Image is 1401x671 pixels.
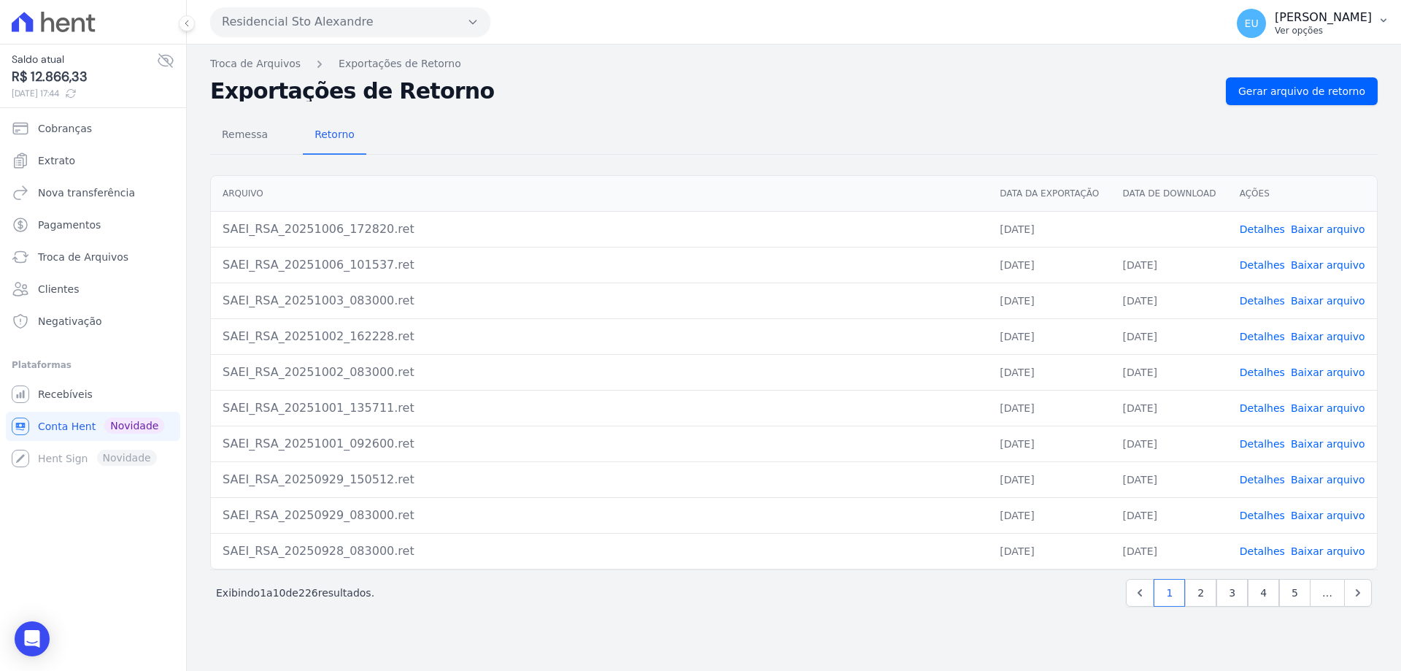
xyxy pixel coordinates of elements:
a: Detalhes [1240,438,1285,450]
a: 5 [1279,579,1311,607]
div: SAEI_RSA_20250928_083000.ret [223,542,976,560]
p: [PERSON_NAME] [1275,10,1372,25]
span: Cobranças [38,121,92,136]
td: [DATE] [988,247,1111,283]
a: Baixar arquivo [1291,367,1365,378]
td: [DATE] [988,497,1111,533]
a: 4 [1248,579,1279,607]
a: 2 [1185,579,1216,607]
span: Saldo atual [12,52,157,67]
span: 10 [273,587,286,599]
th: Data da Exportação [988,176,1111,212]
a: Negativação [6,307,180,336]
span: Pagamentos [38,218,101,232]
span: 1 [260,587,266,599]
span: Troca de Arquivos [38,250,128,264]
td: [DATE] [1111,390,1228,426]
a: Detalhes [1240,545,1285,557]
span: Gerar arquivo de retorno [1238,84,1365,99]
a: Detalhes [1240,402,1285,414]
a: Remessa [210,117,279,155]
a: Recebíveis [6,380,180,409]
span: Clientes [38,282,79,296]
div: SAEI_RSA_20251006_101537.ret [223,256,976,274]
span: 226 [298,587,318,599]
span: Novidade [104,418,164,434]
span: Negativação [38,314,102,329]
button: EU [PERSON_NAME] Ver opções [1225,3,1401,44]
a: 1 [1154,579,1185,607]
div: SAEI_RSA_20251001_092600.ret [223,435,976,453]
div: Plataformas [12,356,174,374]
p: Ver opções [1275,25,1372,37]
a: Next [1344,579,1372,607]
h2: Exportações de Retorno [210,81,1214,101]
div: SAEI_RSA_20251002_083000.ret [223,364,976,381]
a: Baixar arquivo [1291,474,1365,486]
td: [DATE] [988,461,1111,497]
td: [DATE] [988,283,1111,318]
td: [DATE] [1111,318,1228,354]
a: 3 [1216,579,1248,607]
a: Conta Hent Novidade [6,412,180,441]
a: Previous [1126,579,1154,607]
button: Residencial Sto Alexandre [210,7,490,37]
a: Detalhes [1240,259,1285,271]
span: Recebíveis [38,387,93,402]
p: Exibindo a de resultados. [216,586,374,600]
span: Conta Hent [38,419,96,434]
a: Detalhes [1240,223,1285,235]
td: [DATE] [1111,497,1228,533]
a: Nova transferência [6,178,180,207]
span: EU [1245,18,1259,28]
a: Troca de Arquivos [6,242,180,272]
td: [DATE] [1111,426,1228,461]
td: [DATE] [1111,283,1228,318]
div: SAEI_RSA_20251002_162228.ret [223,328,976,345]
a: Baixar arquivo [1291,545,1365,557]
nav: Breadcrumb [210,56,1378,72]
a: Detalhes [1240,331,1285,342]
a: Cobranças [6,114,180,143]
a: Detalhes [1240,295,1285,307]
a: Baixar arquivo [1291,295,1365,307]
a: Extrato [6,146,180,175]
div: SAEI_RSA_20251006_172820.ret [223,221,976,238]
a: Detalhes [1240,510,1285,521]
th: Data de Download [1111,176,1228,212]
span: Retorno [306,120,363,149]
a: Baixar arquivo [1291,331,1365,342]
td: [DATE] [1111,247,1228,283]
a: Retorno [303,117,366,155]
a: Baixar arquivo [1291,402,1365,414]
td: [DATE] [988,211,1111,247]
a: Gerar arquivo de retorno [1226,77,1378,105]
a: Detalhes [1240,367,1285,378]
div: SAEI_RSA_20251003_083000.ret [223,292,976,310]
a: Baixar arquivo [1291,438,1365,450]
span: Nova transferência [38,185,135,200]
span: R$ 12.866,33 [12,67,157,87]
a: Baixar arquivo [1291,223,1365,235]
span: … [1310,579,1345,607]
td: [DATE] [988,390,1111,426]
a: Clientes [6,275,180,304]
div: SAEI_RSA_20251001_135711.ret [223,399,976,417]
div: SAEI_RSA_20250929_083000.ret [223,507,976,524]
a: Exportações de Retorno [339,56,461,72]
td: [DATE] [988,533,1111,569]
div: Open Intercom Messenger [15,621,50,656]
td: [DATE] [988,354,1111,390]
a: Troca de Arquivos [210,56,301,72]
a: Detalhes [1240,474,1285,486]
a: Baixar arquivo [1291,510,1365,521]
td: [DATE] [1111,533,1228,569]
th: Ações [1228,176,1377,212]
span: [DATE] 17:44 [12,87,157,100]
th: Arquivo [211,176,988,212]
span: Remessa [213,120,277,149]
td: [DATE] [988,318,1111,354]
div: SAEI_RSA_20250929_150512.ret [223,471,976,488]
td: [DATE] [1111,354,1228,390]
td: [DATE] [1111,461,1228,497]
